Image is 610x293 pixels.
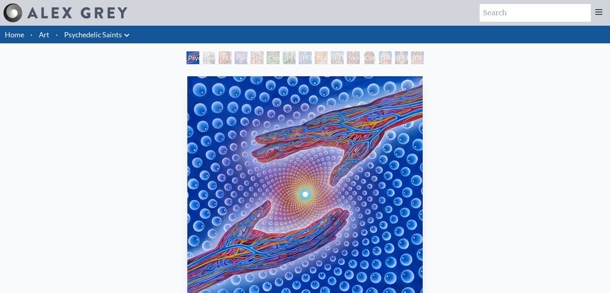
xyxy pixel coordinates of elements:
a: Psychedelic Saints [64,29,122,40]
div: Cosmic [DEMOGRAPHIC_DATA] [363,51,376,64]
div: [PERSON_NAME] [331,51,344,64]
div: Psychedelic Healing [186,51,199,64]
li: · [53,26,61,43]
div: [PERSON_NAME] & the New Eleusis [299,51,312,64]
li: · [27,26,36,43]
input: Search [480,4,591,22]
div: The Shulgins and their Alchemical Angels [251,51,263,64]
div: Purple [DEMOGRAPHIC_DATA] [235,51,247,64]
div: [DEMOGRAPHIC_DATA] [411,51,424,64]
div: [PERSON_NAME] M.D., Cartographer of Consciousness [219,51,231,64]
a: Home [5,30,24,39]
div: Cannabacchus [267,51,280,64]
div: [PERSON_NAME][US_STATE] - Hemp Farmer [283,51,296,64]
div: St. [PERSON_NAME] & The LSD Revelation Revolution [315,51,328,64]
div: [PERSON_NAME] [395,51,408,64]
a: Art [39,29,49,40]
div: Vajra Guru [347,51,360,64]
div: Dalai Lama [379,51,392,64]
div: Beethoven [203,51,215,64]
